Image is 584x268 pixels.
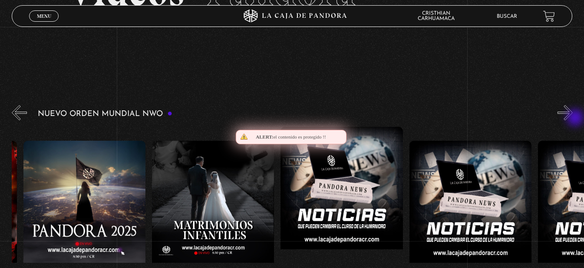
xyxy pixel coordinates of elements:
div: el contenido es protegido !! [236,130,346,144]
a: Buscar [497,14,517,19]
span: Alert: [256,134,273,139]
span: cristhian carhuamaca [418,11,463,21]
button: Next [558,105,573,120]
span: Menu [37,13,51,19]
button: Previous [12,105,27,120]
span: Cerrar [34,21,54,27]
h3: Nuevo Orden Mundial NWO [38,110,172,118]
a: View your shopping cart [543,10,555,22]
